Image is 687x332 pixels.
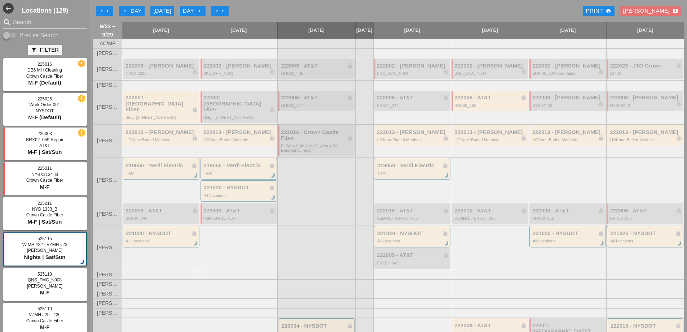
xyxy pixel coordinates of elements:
i: lock [192,135,198,141]
div: BRK09_049 [377,261,449,265]
a: [DATE] [529,22,607,39]
span: [PERSON_NAME] [97,281,118,287]
i: lock [521,135,527,141]
i: filter_alt [31,47,37,53]
span: M-F [40,289,50,296]
span: [PERSON_NAME] [27,284,63,289]
div: 219050 - Verdi Electric [204,163,275,169]
div: 222013 - [PERSON_NAME] [377,129,449,135]
a: [DATE] [278,22,355,39]
div: 222009 - AT&T [532,208,604,214]
div: 222013 - [PERSON_NAME] [454,129,527,135]
span: [PERSON_NAME] [97,291,118,297]
div: 222002 - [PERSON_NAME] [454,63,527,69]
div: BRK03_036 [610,216,682,220]
span: Crown Castle Fiber [26,178,63,183]
i: lock [443,208,449,214]
i: arrow_left [99,8,105,14]
div: 221020 - NYSDOT [126,230,197,237]
div: 222006 - AT&T [610,208,682,214]
div: VZMH18 / BRK07_086 [454,216,527,220]
span: QNS_FMC_N008 [28,277,62,283]
i: brightness_3 [598,240,606,247]
div: 221020 - NYSDOT [610,230,681,237]
a: [DATE] [200,22,278,39]
div: QNS01_436 [281,71,353,76]
button: Filter [28,45,62,55]
span: VZMH #22 - VZMH #23 [22,242,67,247]
div: NYBK4420 [610,103,682,108]
span: [PERSON_NAME] [97,245,118,250]
i: lock [192,208,198,214]
span: M-F (Default) [28,79,61,86]
div: 221020 - NYSDOT [204,185,275,191]
div: NYBX 2280 [125,71,198,76]
i: lock [192,107,198,112]
a: [DATE] [374,22,451,39]
div: 222009 - AT&T [281,63,353,69]
span: [PERSON_NAME] [97,310,118,316]
div: HOKane Buried Manhole [125,138,198,142]
div: 222009 - AT&T [203,208,276,214]
i: lock [521,323,527,328]
i: lock [269,208,275,214]
i: lock [676,63,682,69]
i: print [606,8,612,14]
div: 222010 - AT&T [377,208,449,214]
div: BRK03_066 [532,216,604,220]
a: [DATE] [607,22,684,39]
span: 225016 [38,62,52,67]
i: lock [443,135,449,141]
span: NYD 1333_B [32,207,57,212]
i: lock [269,135,275,141]
div: 222002 - [PERSON_NAME] [203,63,276,69]
div: 222002 - [PERSON_NAME] [377,63,449,69]
i: lock [269,185,275,190]
i: lock [443,69,449,74]
div: T&M [204,171,275,175]
i: search [3,18,12,27]
div: BRK04_044 [377,103,449,108]
div: 219050 - Verdi Electric [126,163,197,169]
i: new_releases [78,60,85,67]
span: VZMH #25 - #26 [29,312,61,317]
div: 222009 - AT&T [377,252,449,258]
div: 222029 - JTO Crown [610,63,682,69]
div: Bldg. 1650 Bedford Ave - Conventional Dig [125,115,198,120]
div: BKL_PPH_N001 [203,71,276,76]
div: Pole 000011_039 [203,216,276,220]
div: [DATE] [153,7,171,15]
span: Crown Castle Fiber [26,318,63,323]
i: brightness_3 [191,172,199,180]
div: Print [586,7,612,15]
i: arrow_right [197,8,203,14]
input: Search [13,17,77,28]
div: HOKane Buried Manhole [610,138,682,142]
button: Shrink Sidebar [3,3,14,14]
div: 222008 - [PERSON_NAME] [532,95,604,101]
div: 222013 - [PERSON_NAME] [532,129,604,135]
div: Bldg# 1650 Bedford Ave [203,115,276,120]
div: Day [122,7,142,15]
i: lock [191,163,197,168]
div: HOKane Buried Manhole [532,138,604,142]
span: [PERSON_NAME] [97,66,118,72]
div: 221020 - NYSDOT [533,230,604,237]
span: [PERSON_NAME] [97,301,118,306]
div: VZMH18 / BRK07_086 [377,216,449,220]
span: M-F | Sat/Sun [27,149,62,155]
i: brightness_3 [675,240,683,247]
span: [PERSON_NAME] [97,138,118,143]
i: lock [676,135,682,141]
i: new_releases [78,130,85,136]
div: BRK09_049 [125,216,198,220]
i: lock [269,69,275,74]
i: arrow_right [214,8,220,14]
div: 222013 - [PERSON_NAME] [125,129,198,135]
i: lock [676,101,682,107]
span: Work Order 001 [29,102,60,107]
span: 525118 [38,272,52,277]
div: All Locations [610,239,681,243]
div: Filter [31,46,59,54]
button: Move Ahead 1 Week [211,6,229,16]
